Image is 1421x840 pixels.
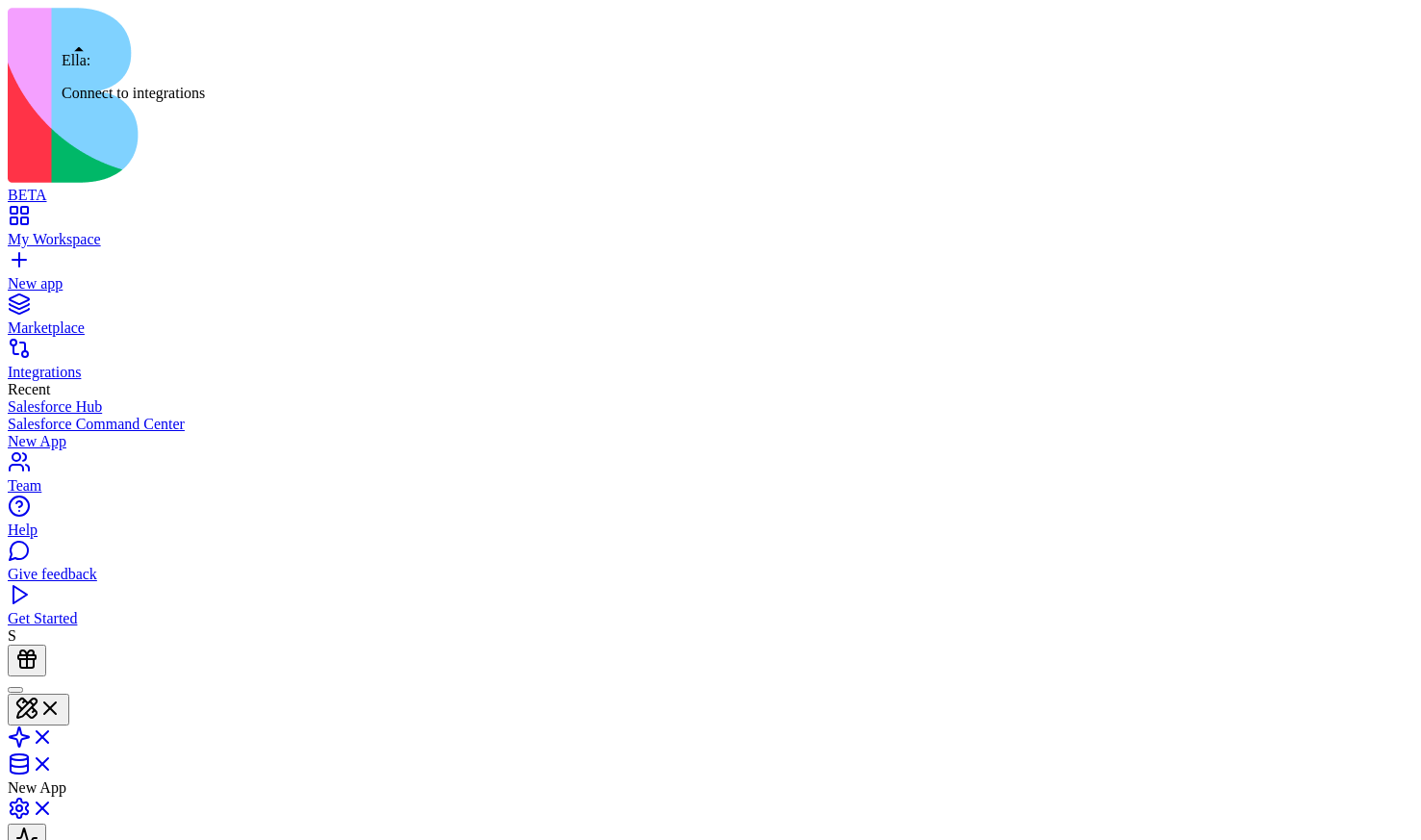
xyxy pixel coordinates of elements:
a: Team [8,460,1413,495]
span: Recent [8,381,50,397]
a: New app [8,258,1413,293]
div: My Workspace [8,231,1413,248]
a: My Workspace [8,214,1413,248]
a: Help [8,504,1413,539]
a: Salesforce Hub [8,398,1413,416]
span: Ella: [62,52,90,68]
img: logo [8,8,781,183]
span: S [8,627,16,644]
div: Get Started [8,610,1413,627]
div: New app [8,275,1413,293]
div: Integrations [8,364,1413,381]
div: BETA [8,187,1413,204]
div: Team [8,477,1413,495]
a: Get Started [8,593,1413,627]
a: Salesforce Command Center [8,416,1413,433]
a: New App [8,433,1413,450]
div: Give feedback [8,566,1413,583]
div: Marketplace [8,319,1413,337]
p: Connect to integrations [62,85,205,102]
a: Give feedback [8,548,1413,583]
div: Help [8,522,1413,539]
a: Marketplace [8,302,1413,337]
a: BETA [8,169,1413,204]
a: Integrations [8,346,1413,381]
span: New App [8,779,66,796]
